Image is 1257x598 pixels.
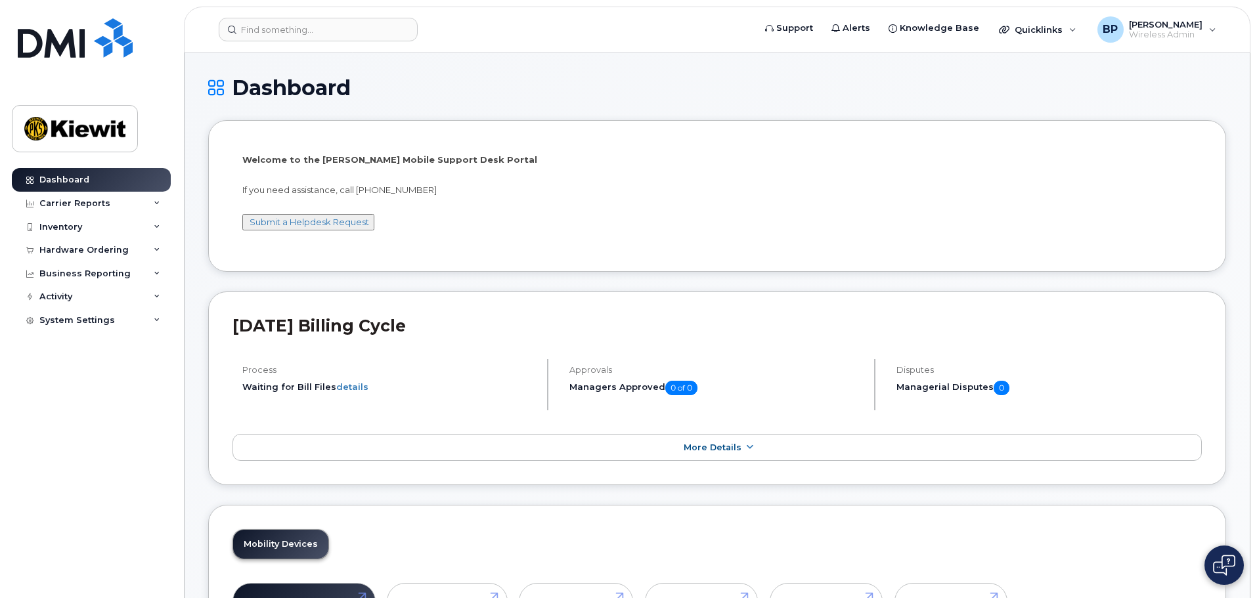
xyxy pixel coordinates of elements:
h4: Approvals [569,365,863,375]
img: Open chat [1213,555,1235,576]
span: More Details [684,442,741,452]
h5: Managerial Disputes [896,381,1202,395]
h1: Dashboard [208,76,1226,99]
h4: Process [242,365,536,375]
h2: [DATE] Billing Cycle [232,316,1202,335]
a: Submit a Helpdesk Request [250,217,369,227]
h4: Disputes [896,365,1202,375]
span: 0 [994,381,1009,395]
li: Waiting for Bill Files [242,381,536,393]
p: Welcome to the [PERSON_NAME] Mobile Support Desk Portal [242,154,1192,166]
span: 0 of 0 [665,381,697,395]
button: Submit a Helpdesk Request [242,214,374,230]
a: Mobility Devices [233,530,328,559]
a: details [336,381,368,392]
h5: Managers Approved [569,381,863,395]
p: If you need assistance, call [PHONE_NUMBER] [242,184,1192,196]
